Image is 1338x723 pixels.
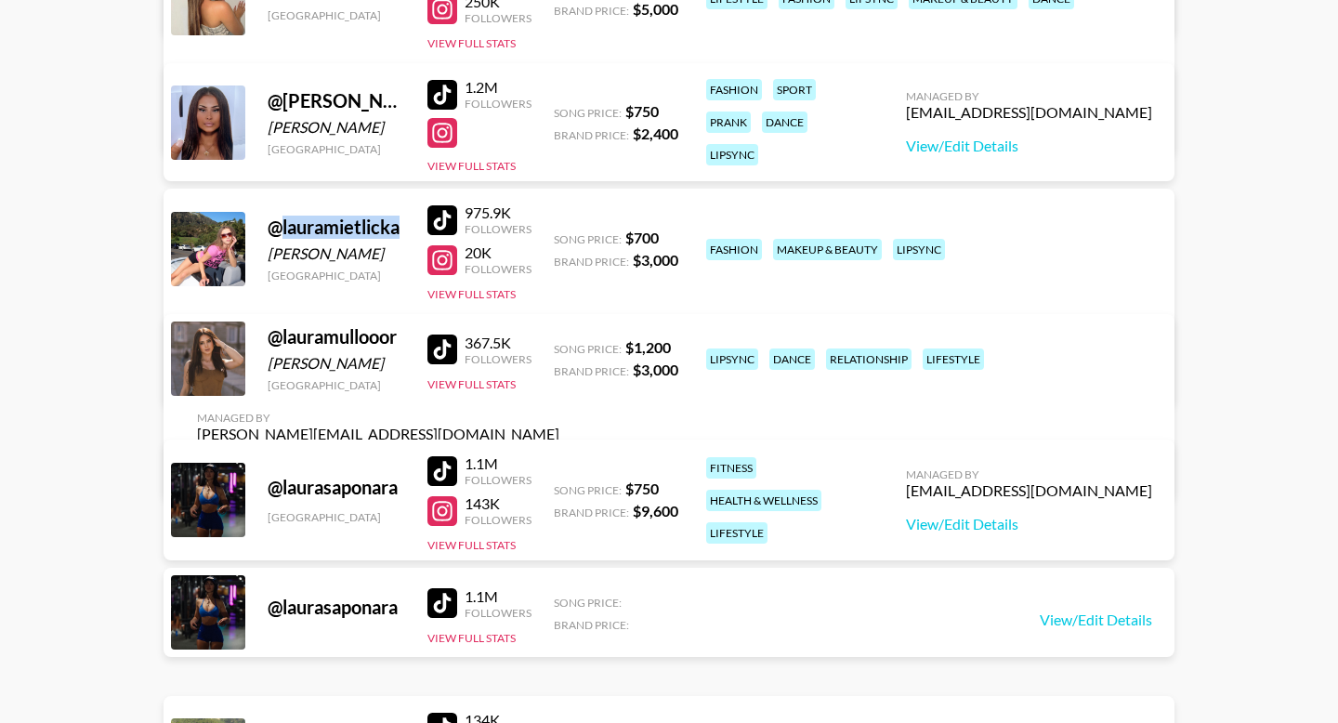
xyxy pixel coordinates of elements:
div: 1.1M [465,587,531,606]
button: View Full Stats [427,377,516,391]
button: View Full Stats [427,36,516,50]
div: 1.2M [465,78,531,97]
div: Followers [465,222,531,236]
strong: $ 750 [625,102,659,120]
span: Song Price: [554,232,622,246]
strong: $ 750 [625,480,659,497]
span: Song Price: [554,596,622,610]
div: @ laurasaponara [268,476,405,499]
span: Song Price: [554,483,622,497]
a: View/Edit Details [1040,611,1152,629]
a: View/Edit Details [906,137,1152,155]
div: [PERSON_NAME][EMAIL_ADDRESS][DOMAIN_NAME] [197,425,559,443]
span: Brand Price: [554,618,629,632]
div: [PERSON_NAME] [268,244,405,263]
strong: $ 9,600 [633,502,678,519]
div: 1.1M [465,454,531,473]
strong: $ 1,200 [625,338,671,356]
span: Brand Price: [554,255,629,269]
div: dance [762,112,807,133]
div: [GEOGRAPHIC_DATA] [268,378,405,392]
strong: $ 3,000 [633,251,678,269]
div: Followers [465,513,531,527]
div: @ [PERSON_NAME] [268,89,405,112]
div: sport [773,79,816,100]
div: @ laurasaponara [268,596,405,619]
div: fashion [706,239,762,260]
div: Managed By [197,411,559,425]
div: lipsync [706,144,758,165]
div: 143K [465,494,531,513]
div: fitness [706,457,756,479]
button: View Full Stats [427,159,516,173]
div: lifestyle [706,522,767,544]
div: lipsync [706,348,758,370]
div: Followers [465,262,531,276]
div: lifestyle [923,348,984,370]
div: Followers [465,11,531,25]
div: dance [769,348,815,370]
div: [PERSON_NAME] [268,354,405,373]
button: View Full Stats [427,287,516,301]
div: Managed By [906,467,1152,481]
span: Song Price: [554,106,622,120]
div: Followers [465,352,531,366]
span: Brand Price: [554,506,629,519]
div: health & wellness [706,490,821,511]
span: Brand Price: [554,4,629,18]
div: [GEOGRAPHIC_DATA] [268,8,405,22]
div: [PERSON_NAME] [268,118,405,137]
div: Followers [465,606,531,620]
div: [GEOGRAPHIC_DATA] [268,269,405,283]
div: [EMAIL_ADDRESS][DOMAIN_NAME] [906,103,1152,122]
strong: $ 700 [625,229,659,246]
div: relationship [826,348,912,370]
div: @ lauramietlicka [268,216,405,239]
div: 975.9K [465,204,531,222]
div: Managed By [906,89,1152,103]
div: lipsync [893,239,945,260]
div: @ lauramullooor [268,325,405,348]
div: [EMAIL_ADDRESS][DOMAIN_NAME] [906,481,1152,500]
div: 367.5K [465,334,531,352]
div: [GEOGRAPHIC_DATA] [268,142,405,156]
div: 20K [465,243,531,262]
span: Song Price: [554,342,622,356]
span: Brand Price: [554,364,629,378]
div: prank [706,112,751,133]
div: makeup & beauty [773,239,882,260]
strong: $ 3,000 [633,361,678,378]
div: Followers [465,473,531,487]
div: Followers [465,97,531,111]
button: View Full Stats [427,631,516,645]
div: [GEOGRAPHIC_DATA] [268,510,405,524]
button: View Full Stats [427,538,516,552]
strong: $ 2,400 [633,125,678,142]
div: fashion [706,79,762,100]
span: Brand Price: [554,128,629,142]
a: View/Edit Details [906,515,1152,533]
